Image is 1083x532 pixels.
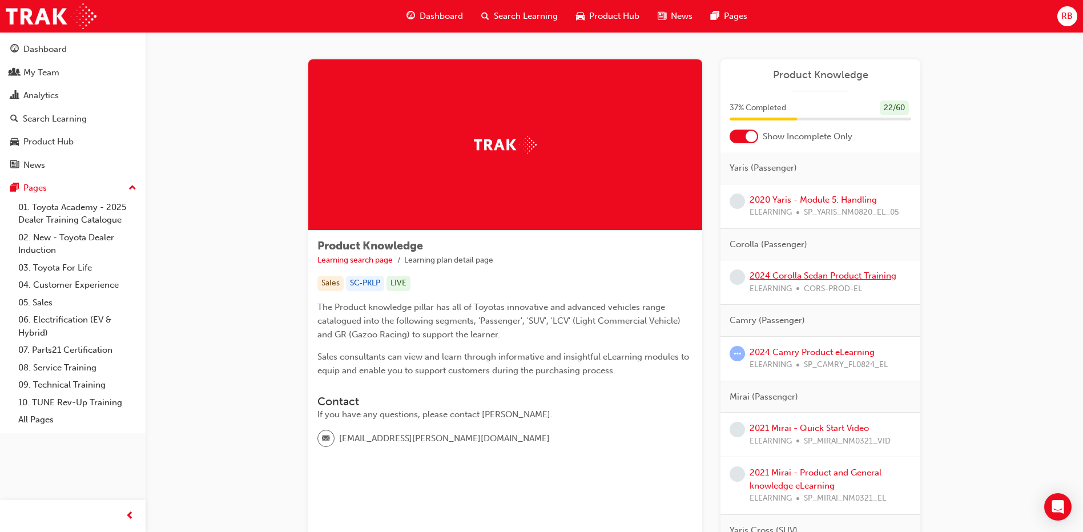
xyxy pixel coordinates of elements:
[589,10,639,23] span: Product Hub
[317,395,693,408] h3: Contact
[730,269,745,285] span: learningRecordVerb_NONE-icon
[472,5,567,28] a: search-iconSearch Learning
[23,159,45,172] div: News
[1044,493,1072,521] div: Open Intercom Messenger
[23,89,59,102] div: Analytics
[474,136,537,154] img: Trak
[494,10,558,23] span: Search Learning
[804,435,891,448] span: SP_MIRAI_NM0321_VID
[1061,10,1073,23] span: RB
[317,239,423,252] span: Product Knowledge
[671,10,693,23] span: News
[702,5,756,28] a: pages-iconPages
[126,509,134,523] span: prev-icon
[420,10,463,23] span: Dashboard
[10,160,19,171] span: news-icon
[23,43,67,56] div: Dashboard
[750,435,792,448] span: ELEARNING
[346,276,384,291] div: SC-PKLP
[5,39,141,60] a: Dashboard
[804,492,886,505] span: SP_MIRAI_NM0321_EL
[658,9,666,23] span: news-icon
[750,347,875,357] a: 2024 Camry Product eLearning
[14,276,141,294] a: 04. Customer Experience
[763,130,852,143] span: Show Incomplete Only
[567,5,649,28] a: car-iconProduct Hub
[14,359,141,377] a: 08. Service Training
[730,390,798,404] span: Mirai (Passenger)
[10,91,19,101] span: chart-icon
[730,346,745,361] span: learningRecordVerb_ATTEMPT-icon
[397,5,472,28] a: guage-iconDashboard
[14,411,141,429] a: All Pages
[14,229,141,259] a: 02. New - Toyota Dealer Induction
[5,85,141,106] a: Analytics
[23,66,59,79] div: My Team
[730,162,797,175] span: Yaris (Passenger)
[724,10,747,23] span: Pages
[322,432,330,446] span: email-icon
[649,5,702,28] a: news-iconNews
[750,195,877,205] a: 2020 Yaris - Module 5: Handling
[1057,6,1077,26] button: RB
[339,432,550,445] span: [EMAIL_ADDRESS][PERSON_NAME][DOMAIN_NAME]
[404,254,493,267] li: Learning plan detail page
[317,255,393,265] a: Learning search page
[14,311,141,341] a: 06. Electrification (EV & Hybrid)
[10,45,19,55] span: guage-icon
[730,68,911,82] a: Product Knowledge
[5,37,141,178] button: DashboardMy TeamAnalyticsSearch LearningProduct HubNews
[6,3,96,29] img: Trak
[317,352,691,376] span: Sales consultants can view and learn through informative and insightful eLearning modules to equi...
[730,466,745,482] span: learningRecordVerb_NONE-icon
[10,68,19,78] span: people-icon
[750,283,792,296] span: ELEARNING
[880,100,909,116] div: 22 / 60
[14,394,141,412] a: 10. TUNE Rev-Up Training
[23,135,74,148] div: Product Hub
[730,422,745,437] span: learningRecordVerb_NONE-icon
[804,358,888,372] span: SP_CAMRY_FL0824_EL
[23,112,87,126] div: Search Learning
[387,276,410,291] div: LIVE
[5,62,141,83] a: My Team
[750,467,881,491] a: 2021 Mirai - Product and General knowledge eLearning
[10,183,19,194] span: pages-icon
[406,9,415,23] span: guage-icon
[576,9,585,23] span: car-icon
[750,358,792,372] span: ELEARNING
[14,199,141,229] a: 01. Toyota Academy - 2025 Dealer Training Catalogue
[750,206,792,219] span: ELEARNING
[711,9,719,23] span: pages-icon
[804,283,862,296] span: CORS-PROD-EL
[14,294,141,312] a: 05. Sales
[5,155,141,176] a: News
[14,259,141,277] a: 03. Toyota For Life
[128,181,136,196] span: up-icon
[5,178,141,199] button: Pages
[23,182,47,195] div: Pages
[481,9,489,23] span: search-icon
[750,492,792,505] span: ELEARNING
[5,131,141,152] a: Product Hub
[14,341,141,359] a: 07. Parts21 Certification
[804,206,899,219] span: SP_YARIS_NM0820_EL_05
[750,271,896,281] a: 2024 Corolla Sedan Product Training
[10,114,18,124] span: search-icon
[10,137,19,147] span: car-icon
[14,376,141,394] a: 09. Technical Training
[730,194,745,209] span: learningRecordVerb_NONE-icon
[730,102,786,115] span: 37 % Completed
[317,302,683,340] span: The Product knowledge pillar has all of Toyotas innovative and advanced vehicles range catalogued...
[317,408,693,421] div: If you have any questions, please contact [PERSON_NAME].
[730,314,805,327] span: Camry (Passenger)
[750,423,869,433] a: 2021 Mirai - Quick Start Video
[317,276,344,291] div: Sales
[730,238,807,251] span: Corolla (Passenger)
[5,108,141,130] a: Search Learning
